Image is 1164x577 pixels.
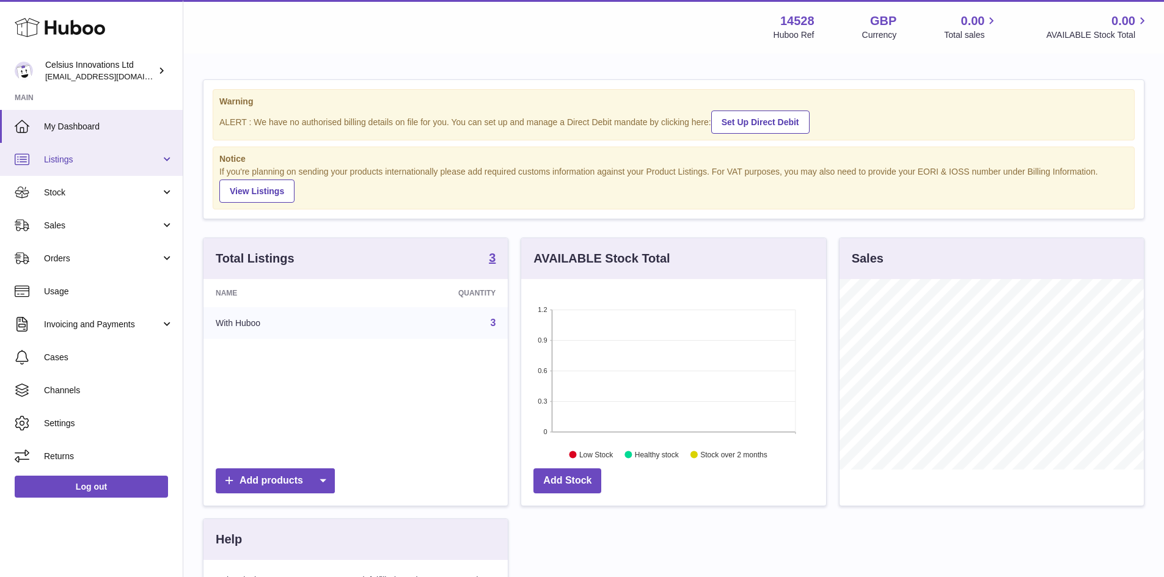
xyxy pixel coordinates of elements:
span: Orders [44,253,161,264]
text: 0.6 [538,367,547,374]
img: aonghus@mycelsius.co.uk [15,62,33,80]
span: Channels [44,385,174,396]
span: Returns [44,451,174,462]
h3: Total Listings [216,250,295,267]
th: Quantity [364,279,508,307]
text: 0.3 [538,397,547,405]
h3: AVAILABLE Stock Total [533,250,670,267]
span: Sales [44,220,161,231]
td: With Huboo [203,307,364,339]
strong: 3 [489,252,496,264]
span: 0.00 [1111,13,1135,29]
strong: Warning [219,96,1128,107]
text: 1.2 [538,306,547,313]
a: Log out [15,476,168,498]
span: Invoicing and Payments [44,319,161,330]
span: Cases [44,352,174,363]
a: Set Up Direct Debit [711,111,810,134]
text: 0 [544,428,547,435]
span: Listings [44,154,161,165]
h3: Help [216,531,242,548]
a: 0.00 AVAILABLE Stock Total [1046,13,1149,41]
span: Stock [44,187,161,198]
text: 0.9 [538,336,547,344]
a: 0.00 Total sales [944,13,998,41]
a: 3 [489,252,496,266]
a: 3 [490,318,496,328]
a: Add products [216,468,335,493]
text: Healthy stock [635,451,679,459]
th: Name [203,279,364,307]
span: My Dashboard [44,121,174,132]
span: 0.00 [961,13,985,29]
span: Settings [44,418,174,429]
span: AVAILABLE Stock Total [1046,29,1149,41]
div: If you're planning on sending your products internationally please add required customs informati... [219,166,1128,203]
div: Huboo Ref [774,29,814,41]
span: Usage [44,286,174,297]
div: Currency [862,29,897,41]
span: Total sales [944,29,998,41]
a: Add Stock [533,468,601,493]
a: View Listings [219,180,295,203]
strong: 14528 [780,13,814,29]
div: Celsius Innovations Ltd [45,59,155,82]
text: Stock over 2 months [701,451,767,459]
strong: Notice [219,153,1128,165]
h3: Sales [852,250,884,267]
div: ALERT : We have no authorised billing details on file for you. You can set up and manage a Direct... [219,109,1128,134]
text: Low Stock [579,451,613,459]
span: [EMAIL_ADDRESS][DOMAIN_NAME] [45,71,180,81]
strong: GBP [870,13,896,29]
